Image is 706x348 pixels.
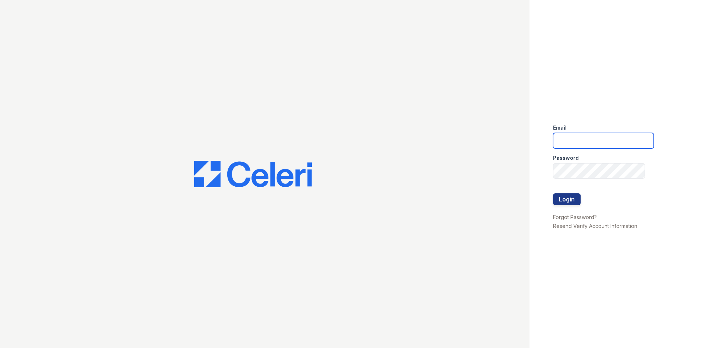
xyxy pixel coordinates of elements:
[553,124,567,131] label: Email
[553,154,579,162] label: Password
[553,223,637,229] a: Resend Verify Account Information
[194,161,312,187] img: CE_Logo_Blue-a8612792a0a2168367f1c8372b55b34899dd931a85d93a1a3d3e32e68fde9ad4.png
[553,214,597,220] a: Forgot Password?
[553,193,581,205] button: Login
